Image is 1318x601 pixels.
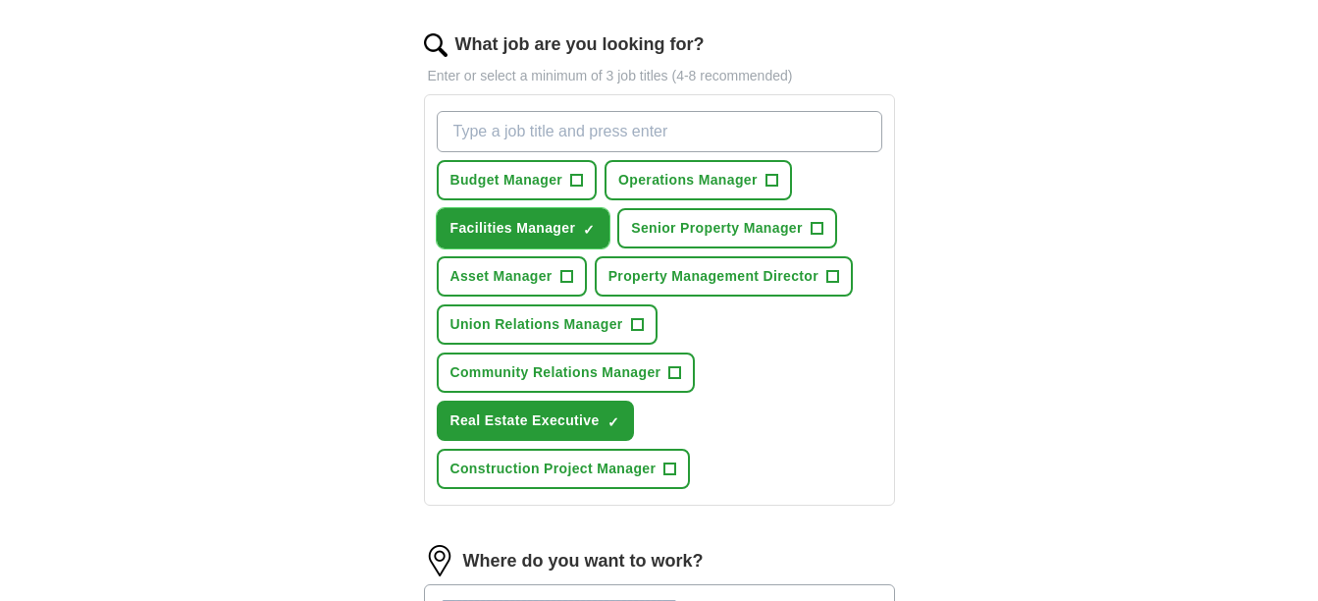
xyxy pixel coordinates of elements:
button: Property Management Director [595,256,853,297]
button: Operations Manager [605,160,792,200]
span: Senior Property Manager [631,218,803,239]
span: Property Management Director [608,266,818,287]
span: ✓ [607,414,619,430]
button: Senior Property Manager [617,208,837,248]
label: What job are you looking for? [455,31,705,58]
label: Where do you want to work? [463,548,704,574]
button: Asset Manager [437,256,587,297]
button: Community Relations Manager [437,353,696,393]
span: Operations Manager [618,170,758,191]
span: ✓ [583,222,595,238]
button: Construction Project Manager [437,449,691,489]
img: location.png [424,545,455,576]
input: Type a job title and press enter [437,111,882,152]
img: search.png [424,33,448,57]
span: Budget Manager [450,170,563,191]
span: Union Relations Manager [450,314,623,335]
button: Facilities Manager✓ [437,208,610,248]
p: Enter or select a minimum of 3 job titles (4-8 recommended) [424,66,895,86]
span: Community Relations Manager [450,362,661,383]
button: Budget Manager [437,160,598,200]
span: Facilities Manager [450,218,576,239]
span: Asset Manager [450,266,553,287]
button: Union Relations Manager [437,304,658,345]
span: Construction Project Manager [450,459,657,479]
span: Real Estate Executive [450,410,600,431]
button: Real Estate Executive✓ [437,401,634,441]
